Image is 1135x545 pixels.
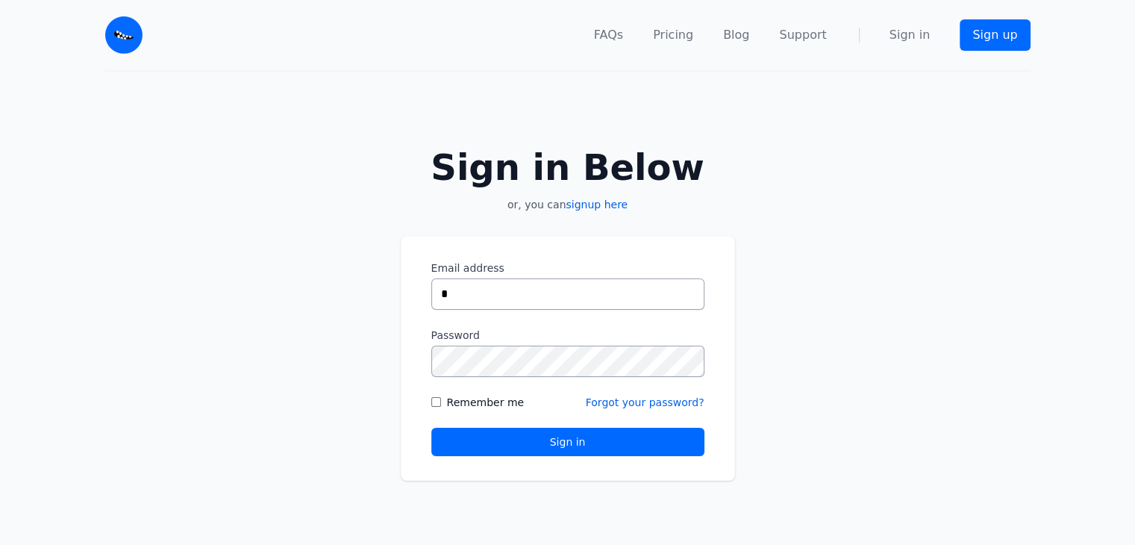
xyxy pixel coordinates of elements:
[105,16,143,54] img: Email Monster
[431,261,704,275] label: Email address
[889,26,931,44] a: Sign in
[594,26,623,44] a: FAQs
[401,197,735,212] p: or, you can
[401,149,735,185] h2: Sign in Below
[960,19,1030,51] a: Sign up
[779,26,826,44] a: Support
[566,199,628,211] a: signup here
[586,396,704,408] a: Forgot your password?
[447,395,525,410] label: Remember me
[431,328,704,343] label: Password
[723,26,749,44] a: Blog
[431,428,704,456] button: Sign in
[653,26,693,44] a: Pricing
